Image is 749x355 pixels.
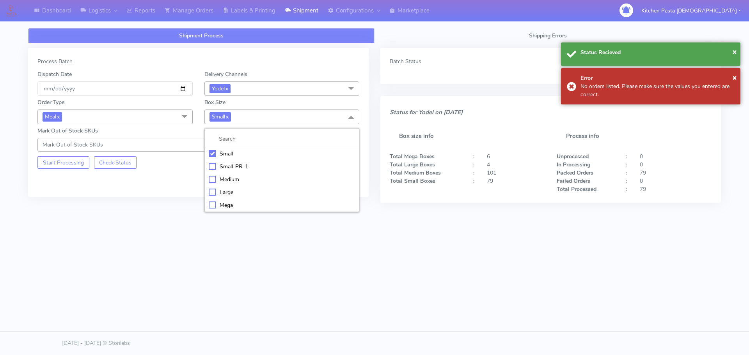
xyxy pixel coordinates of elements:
[204,70,247,78] label: Delivery Channels
[473,169,474,177] strong: :
[557,124,712,149] h5: Process info
[390,153,435,160] strong: Total Mega Boxes
[580,74,735,82] div: Error
[634,152,717,161] div: 0
[580,48,735,57] div: Status Recieved
[580,82,735,99] div: No orders listed. Please make sure the values you entered are correct.
[37,127,98,135] label: Mark Out of Stock SKUs
[209,175,355,184] div: Medium
[634,177,717,185] div: 0
[634,185,717,193] div: 79
[634,161,717,169] div: 0
[626,161,627,168] strong: :
[37,70,72,78] label: Dispatch Date
[473,153,474,160] strong: :
[557,169,593,177] strong: Packed Orders
[209,150,355,158] div: Small
[209,188,355,196] div: Large
[626,185,627,193] strong: :
[209,135,355,143] input: multiselect-search
[626,169,627,177] strong: :
[473,177,474,185] strong: :
[390,108,463,116] i: Status for Yodel on [DATE]
[56,112,60,120] a: x
[390,177,435,185] strong: Total Small Boxes
[481,177,550,185] div: 79
[37,156,89,169] button: Start Processing
[209,84,231,93] span: Yodel
[635,3,747,19] button: Kitchen Pasta [DEMOGRAPHIC_DATA]
[37,57,359,65] div: Process Batch
[390,169,441,177] strong: Total Medium Boxes
[209,201,355,209] div: Mega
[225,112,229,120] a: x
[37,98,64,106] label: Order Type
[732,46,737,57] span: ×
[473,161,474,168] strong: :
[94,156,137,169] button: Check Status
[732,46,737,58] button: Close
[390,124,545,149] h5: Box size info
[43,112,62,121] span: Meal
[557,185,596,193] strong: Total Processed
[390,161,435,168] strong: Total Large Boxes
[390,57,712,65] div: Batch Status
[28,28,721,43] ul: Tabs
[557,177,590,185] strong: Failed Orders
[626,177,627,185] strong: :
[634,169,717,177] div: 79
[732,72,737,83] span: ×
[732,72,737,83] button: Close
[557,161,590,168] strong: In Processing
[529,32,567,39] span: Shipping Errors
[204,98,225,106] label: Box Size
[481,169,550,177] div: 101
[481,161,550,169] div: 4
[179,32,224,39] span: Shipment Process
[209,112,231,121] span: Small
[557,153,589,160] strong: Unprocessed
[626,153,627,160] strong: :
[481,152,550,161] div: 6
[209,162,355,171] div: Small-PR-1
[225,84,228,92] a: x
[43,141,103,148] span: Mark Out of Stock SKUs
